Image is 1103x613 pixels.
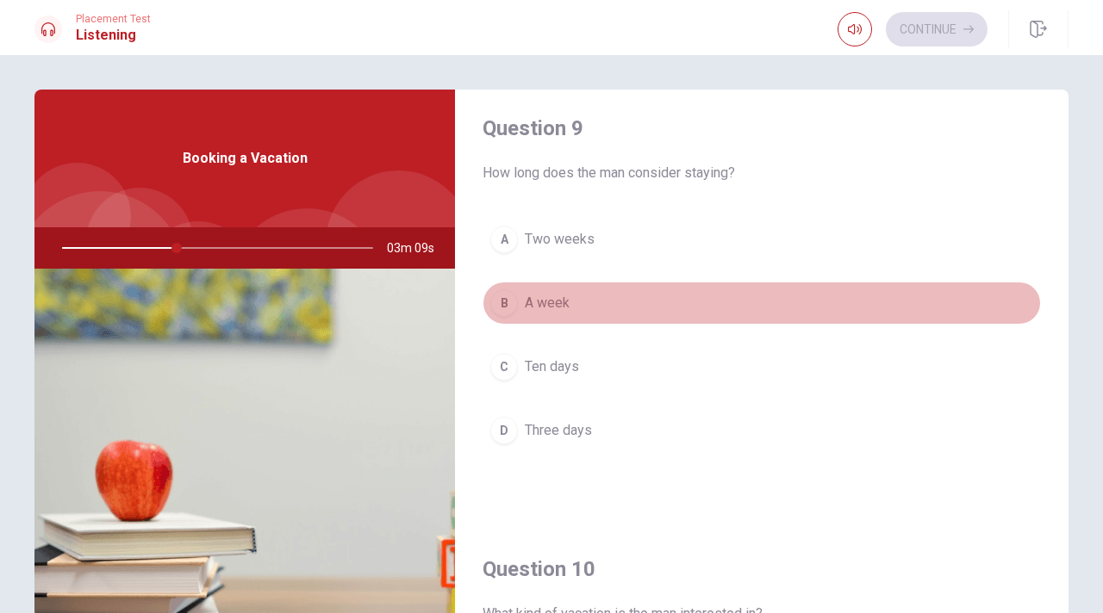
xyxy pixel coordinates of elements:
span: How long does the man consider staying? [483,163,1041,183]
span: Two weeks [525,229,595,250]
div: C [490,353,518,381]
button: DThree days [483,409,1041,452]
span: Booking a Vacation [183,148,308,169]
span: 03m 09s [387,227,448,269]
div: B [490,289,518,317]
span: A week [525,293,570,313]
div: D [490,417,518,444]
span: Ten days [525,356,579,377]
h4: Question 9 [483,115,1041,142]
div: A [490,226,518,253]
span: Placement Test [76,13,151,25]
h4: Question 10 [483,555,1041,583]
span: Three days [525,420,592,441]
button: ATwo weeks [483,218,1041,261]
button: BA week [483,282,1041,325]
h1: Listening [76,25,151,46]
button: CTen days [483,345,1041,388]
